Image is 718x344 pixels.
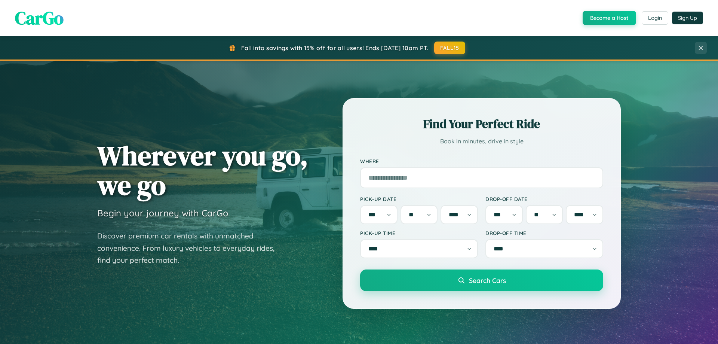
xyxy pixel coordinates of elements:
button: FALL15 [434,42,466,54]
h1: Wherever you go, we go [97,141,308,200]
h2: Find Your Perfect Ride [360,116,603,132]
label: Pick-up Date [360,196,478,202]
button: Become a Host [583,11,636,25]
p: Book in minutes, drive in style [360,136,603,147]
h3: Begin your journey with CarGo [97,207,228,219]
button: Sign Up [672,12,703,24]
p: Discover premium car rentals with unmatched convenience. From luxury vehicles to everyday rides, ... [97,230,284,267]
label: Drop-off Time [485,230,603,236]
button: Search Cars [360,270,603,291]
span: CarGo [15,6,64,30]
label: Where [360,158,603,164]
label: Drop-off Date [485,196,603,202]
span: Search Cars [469,276,506,284]
label: Pick-up Time [360,230,478,236]
span: Fall into savings with 15% off for all users! Ends [DATE] 10am PT. [241,44,429,52]
button: Login [642,11,668,25]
